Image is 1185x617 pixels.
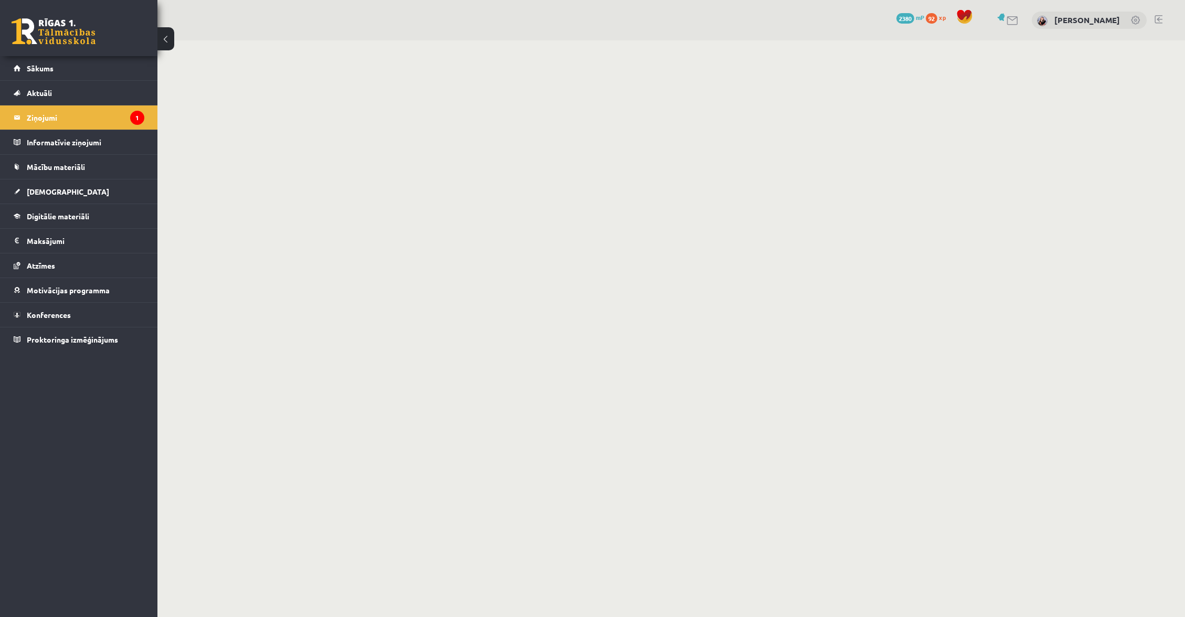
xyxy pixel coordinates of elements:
[27,187,109,196] span: [DEMOGRAPHIC_DATA]
[1037,16,1048,26] img: Evelīna Auziņa
[14,204,144,228] a: Digitālie materiāli
[27,63,54,73] span: Sākums
[27,105,144,130] legend: Ziņojumi
[14,303,144,327] a: Konferences
[14,253,144,278] a: Atzīmes
[939,13,946,22] span: xp
[14,56,144,80] a: Sākums
[896,13,914,24] span: 2380
[12,18,96,45] a: Rīgas 1. Tālmācības vidusskola
[27,130,144,154] legend: Informatīvie ziņojumi
[14,130,144,154] a: Informatīvie ziņojumi
[27,335,118,344] span: Proktoringa izmēģinājums
[14,81,144,105] a: Aktuāli
[27,211,89,221] span: Digitālie materiāli
[896,13,924,22] a: 2380 mP
[14,278,144,302] a: Motivācijas programma
[27,229,144,253] legend: Maksājumi
[27,310,71,320] span: Konferences
[1054,15,1120,25] a: [PERSON_NAME]
[27,88,52,98] span: Aktuāli
[27,261,55,270] span: Atzīmes
[926,13,951,22] a: 92 xp
[14,229,144,253] a: Maksājumi
[14,327,144,352] a: Proktoringa izmēģinājums
[27,162,85,172] span: Mācību materiāli
[130,111,144,125] i: 1
[14,105,144,130] a: Ziņojumi1
[14,155,144,179] a: Mācību materiāli
[27,285,110,295] span: Motivācijas programma
[14,179,144,204] a: [DEMOGRAPHIC_DATA]
[916,13,924,22] span: mP
[926,13,937,24] span: 92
